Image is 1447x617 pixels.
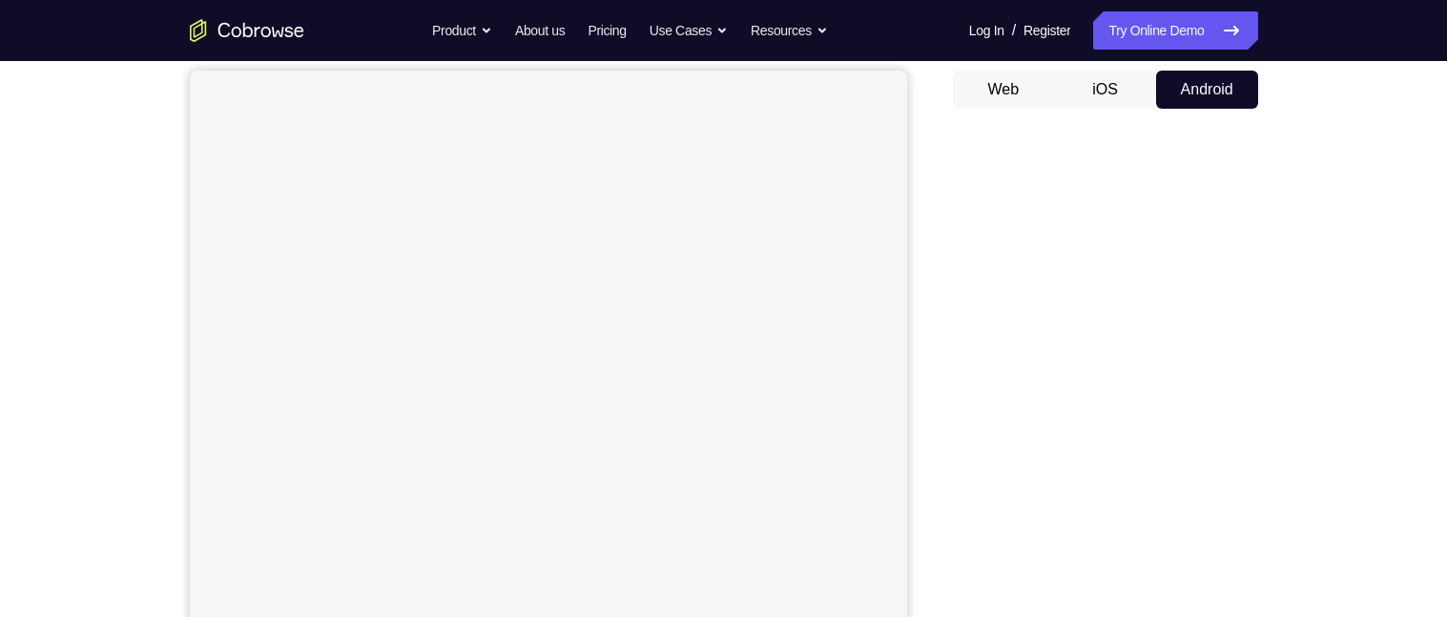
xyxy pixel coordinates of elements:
button: iOS [1054,71,1156,109]
button: Android [1156,71,1258,109]
button: Web [953,71,1055,109]
a: Register [1023,11,1070,50]
button: Product [432,11,492,50]
button: Resources [751,11,828,50]
a: Log In [969,11,1004,50]
a: About us [515,11,565,50]
button: Use Cases [650,11,728,50]
a: Try Online Demo [1093,11,1257,50]
span: / [1012,19,1016,42]
a: Go to the home page [190,19,304,42]
a: Pricing [588,11,626,50]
